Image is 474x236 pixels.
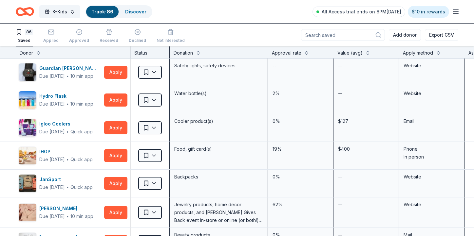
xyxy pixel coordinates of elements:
div: Jewelry products, home decor products, and [PERSON_NAME] Gives Back event in-store or online (or ... [174,200,264,225]
span: ∙ [66,129,69,134]
img: Image for Kendra Scott [19,204,36,221]
span: ∙ [66,157,69,162]
div: [PERSON_NAME] [39,205,93,212]
div: $127 [337,117,395,126]
span: K-Kids [52,8,67,16]
div: 0% [272,172,329,181]
div: In person [404,153,460,161]
a: Track· 86 [91,9,113,14]
div: Received [100,38,118,43]
div: Website [404,173,460,181]
div: Water bottle(s) [174,89,264,98]
div: Backpacks [174,172,264,181]
div: Approval rate [272,49,301,57]
div: Food, gift card(s) [174,144,264,154]
span: ∙ [66,213,69,219]
button: Received [100,26,118,46]
div: Not interested [157,38,185,43]
a: $10 in rewards [408,6,449,18]
button: Track· 86Discover [85,5,152,18]
div: IHOP [39,148,93,156]
button: Approved [69,26,89,46]
button: Image for Hydro FlaskHydro FlaskDue [DATE]∙10 min app [18,91,102,109]
img: Image for JanSport [19,175,36,192]
div: Declined [129,38,146,43]
img: Image for Igloo Coolers [19,119,36,137]
div: 19% [272,144,329,154]
button: Image for JanSportJanSportDue [DATE]∙Quick app [18,174,102,193]
div: -- [272,61,277,70]
div: Due [DATE] [39,72,65,80]
div: 10 min app [70,213,93,220]
div: 10 min app [70,73,93,79]
span: ∙ [66,73,69,79]
button: Image for Igloo CoolersIgloo CoolersDue [DATE]∙Quick app [18,119,102,137]
button: Image for IHOPIHOPDue [DATE]∙Quick app [18,146,102,165]
div: Due [DATE] [39,183,65,191]
button: Image for Guardian Angel DeviceGuardian [PERSON_NAME]Due [DATE]∙10 min app [18,63,102,81]
img: Image for IHOP [19,147,36,164]
div: Website [404,62,460,70]
div: Due [DATE] [39,100,65,108]
button: 86Saved [16,26,33,46]
div: 2% [272,89,329,98]
div: Due [DATE] [39,156,65,163]
button: Image for Kendra Scott[PERSON_NAME]Due [DATE]∙10 min app [18,203,102,222]
button: Apply [104,206,127,219]
div: Donation [174,49,193,57]
div: Phone [404,145,460,153]
button: K-Kids [39,5,80,18]
div: Igloo Coolers [39,120,93,128]
img: Image for Hydro Flask [19,91,36,109]
div: Apply method [403,49,433,57]
div: Website [404,201,460,209]
div: Status [130,46,170,58]
div: Quick app [70,184,93,191]
div: Guardian [PERSON_NAME] [39,64,102,72]
span: ∙ [66,101,69,107]
div: -- [337,172,343,181]
div: Quick app [70,156,93,163]
div: -- [337,61,343,70]
a: Home [16,4,34,19]
div: Cooler product(s) [174,117,264,126]
div: Applied [43,38,59,43]
div: 0% [272,117,329,126]
a: Discover [125,9,146,14]
div: 62% [272,200,329,209]
div: 10 min app [70,101,93,107]
button: Export CSV [425,29,458,41]
button: Apply [104,93,127,107]
div: -- [337,200,343,209]
button: Apply [104,66,127,79]
div: Value (avg) [337,49,363,57]
div: Safety lights, safety devices [174,61,264,70]
div: 86 [25,29,33,35]
div: Approved [69,38,89,43]
div: -- [337,89,343,98]
div: Hydro Flask [39,92,93,100]
a: All Access trial ends on 6PM[DATE] [313,7,405,17]
img: Image for Guardian Angel Device [19,63,36,81]
div: JanSport [39,176,93,183]
div: Donor [20,49,33,57]
button: Applied [43,26,59,46]
button: Apply [104,121,127,134]
div: Email [404,117,460,125]
div: Due [DATE] [39,212,65,220]
button: Apply [104,149,127,162]
span: ∙ [66,184,69,190]
span: All Access trial ends on 6PM[DATE] [322,8,401,16]
button: Not interested [157,26,185,46]
div: Website [404,90,460,97]
div: Saved [16,38,33,43]
button: Apply [104,177,127,190]
button: Add donor [389,29,421,41]
div: $400 [337,144,395,154]
input: Search saved [301,29,385,41]
button: Declined [129,26,146,46]
div: Quick app [70,128,93,135]
div: Due [DATE] [39,128,65,136]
